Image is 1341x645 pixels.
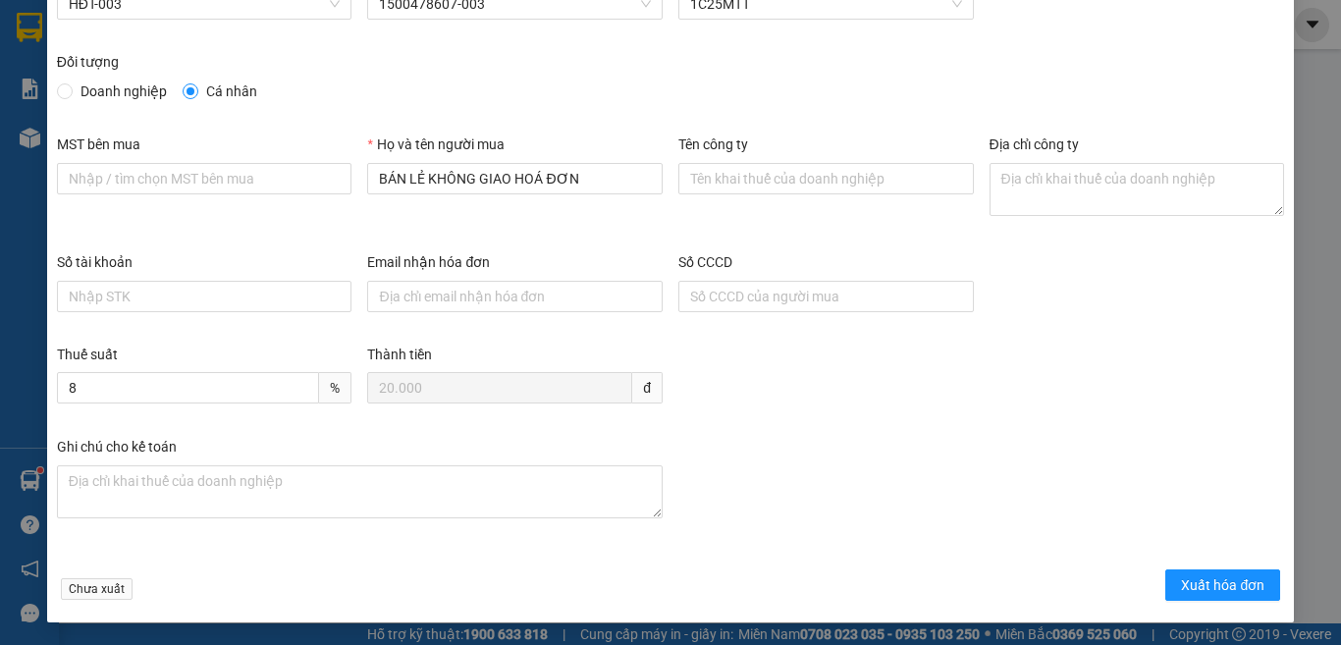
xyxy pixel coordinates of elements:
[57,372,320,403] input: Thuế suất
[678,136,748,152] label: Tên công ty
[57,281,352,312] input: Số tài khoản
[57,347,118,362] label: Thuế suất
[57,163,352,194] input: MST bên mua
[367,254,490,270] label: Email nhận hóa đơn
[1181,574,1264,596] span: Xuất hóa đơn
[57,465,663,518] textarea: Ghi chú đơn hàng Ghi chú cho kế toán
[57,439,177,455] label: Ghi chú cho kế toán
[367,281,663,312] input: Email nhận hóa đơn
[367,136,504,152] label: Họ và tên người mua
[319,372,351,403] span: %
[632,372,663,403] span: đ
[367,347,432,362] label: Thành tiền
[678,281,974,312] input: Số CCCD
[990,163,1285,216] textarea: Địa chỉ công ty
[57,54,119,70] label: Đối tượng
[198,81,265,102] span: Cá nhân
[61,578,133,600] span: Chưa xuất
[57,254,133,270] label: Số tài khoản
[367,163,663,194] input: Họ và tên người mua
[57,136,140,152] label: MST bên mua
[1165,569,1280,601] button: Xuất hóa đơn
[990,136,1079,152] label: Địa chỉ công ty
[73,81,175,102] span: Doanh nghiệp
[678,163,974,194] input: Tên công ty
[678,254,732,270] label: Số CCCD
